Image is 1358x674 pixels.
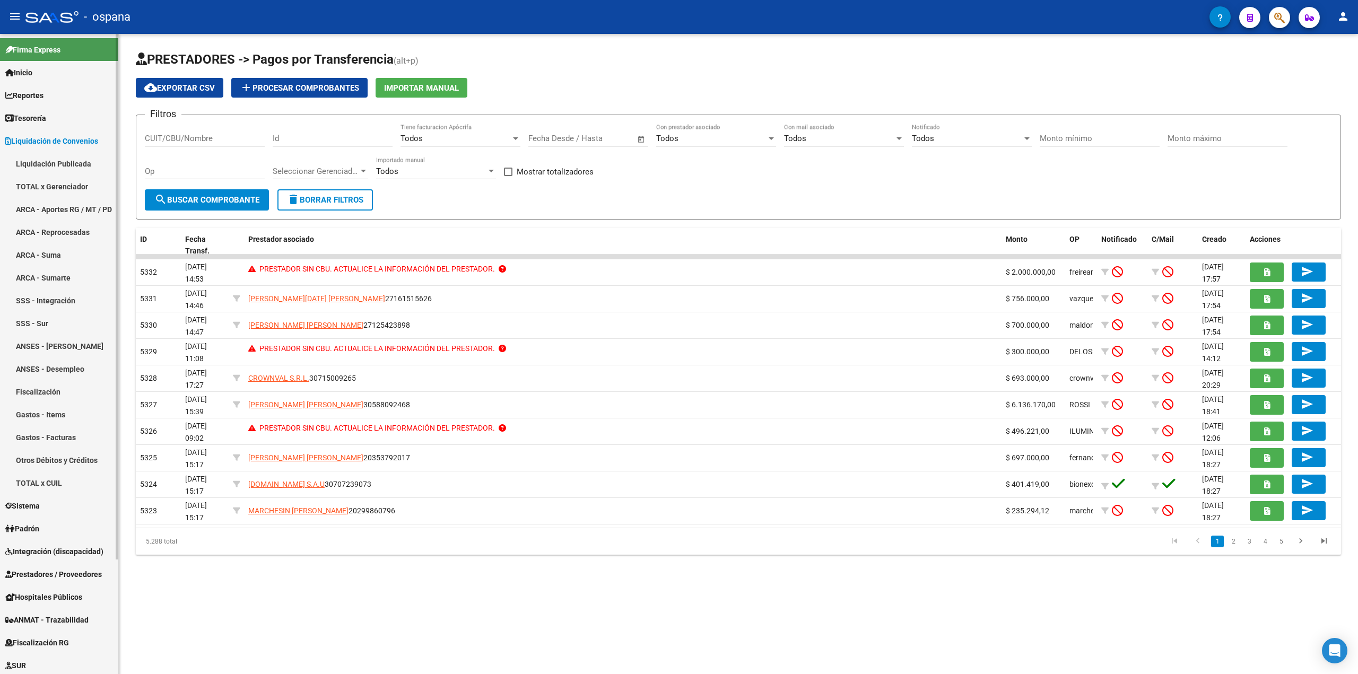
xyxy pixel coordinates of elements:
span: Importar Manual [384,83,459,93]
span: 30715009265 [248,374,356,382]
span: $ 756.000,00 [1006,294,1049,303]
span: [DATE] 18:27 [1202,448,1224,469]
span: 5326 [140,427,157,435]
a: 1 [1211,536,1224,547]
div: 5.288 total [136,528,375,555]
mat-icon: send [1301,318,1313,331]
p: PRESTADOR SIN CBU. ACTUALICE LA INFORMACIÓN DEL PRESTADOR. [259,422,495,434]
span: [DATE] 20:29 [1202,369,1224,389]
span: 5330 [140,321,157,329]
span: Notificado [1101,235,1137,243]
span: [PERSON_NAME][DATE] [PERSON_NAME] [248,294,385,303]
span: Sistema [5,500,40,512]
span: [DATE] 14:46 [185,289,207,310]
span: maldonadoelv [1069,321,1116,329]
span: C/Mail [1152,235,1174,243]
span: Exportar CSV [144,83,215,93]
p: PRESTADOR SIN CBU. ACTUALICE LA INFORMACIÓN DEL PRESTADOR. [259,343,495,355]
datatable-header-cell: Fecha Transf. [181,228,229,263]
span: Prestador asociado [248,235,314,243]
li: page 2 [1225,532,1241,550]
li: page 1 [1209,532,1225,550]
span: 5328 [140,374,157,382]
datatable-header-cell: Notificado [1097,228,1147,263]
a: go to first page [1164,536,1185,547]
span: Todos [784,134,806,143]
span: 5327 [140,400,157,409]
span: crownval [1069,374,1100,382]
span: [DATE] 14:47 [185,316,207,336]
mat-icon: send [1301,292,1313,304]
span: [DATE] 12:06 [1202,422,1224,442]
span: [DATE] 18:27 [1202,501,1224,522]
a: go to last page [1314,536,1334,547]
span: 5324 [140,480,157,488]
span: Todos [912,134,934,143]
span: [DATE] 18:27 [1202,475,1224,495]
mat-icon: send [1301,265,1313,278]
span: Reportes [5,90,43,101]
span: $ 401.419,00 [1006,480,1049,488]
span: Buscar Comprobante [154,195,259,205]
span: $ 235.294,12 [1006,506,1049,515]
datatable-header-cell: Acciones [1246,228,1341,263]
mat-icon: send [1301,424,1313,437]
span: ID [140,235,147,243]
span: [PERSON_NAME] [PERSON_NAME] [248,400,363,409]
span: Todos [376,167,398,176]
a: 5 [1275,536,1287,547]
mat-icon: send [1301,345,1313,357]
span: Hospitales Públicos [5,591,82,603]
span: Acciones [1250,235,1281,243]
span: Mostrar totalizadores [517,165,594,178]
span: SUR [5,660,26,671]
span: DELOSSANTOSE [1069,347,1125,356]
span: [DATE] 15:39 [185,395,207,416]
datatable-header-cell: ID [136,228,181,263]
span: 30707239073 [248,480,371,488]
mat-icon: send [1301,371,1313,384]
span: (alt+p) [394,56,419,66]
mat-icon: send [1301,477,1313,490]
span: 5331 [140,294,157,303]
button: Exportar CSV [136,78,223,98]
a: go to previous page [1188,536,1208,547]
mat-icon: search [154,193,167,206]
span: bionexo [1069,480,1095,488]
a: 4 [1259,536,1272,547]
span: Fecha Transf. [185,235,210,256]
span: ROSSI [1069,400,1090,409]
span: [DATE] 14:12 [1202,342,1224,363]
button: Importar Manual [376,78,467,98]
span: Integración (discapacidad) [5,546,103,557]
span: [DATE] 17:54 [1202,316,1224,336]
span: 5325 [140,453,157,462]
span: Todos [656,134,678,143]
span: Creado [1202,235,1226,243]
span: Tesorería [5,112,46,124]
span: vazquezlucia [1069,294,1112,303]
button: Procesar Comprobantes [231,78,368,98]
a: go to next page [1291,536,1311,547]
datatable-header-cell: OP [1065,228,1097,263]
p: PRESTADOR SIN CBU. ACTUALICE LA INFORMACIÓN DEL PRESTADOR. [259,263,495,275]
h3: Filtros [145,107,181,121]
li: page 4 [1257,532,1273,550]
datatable-header-cell: Prestador asociado [244,228,1002,263]
span: $ 6.136.170,00 [1006,400,1056,409]
mat-icon: send [1301,504,1313,517]
datatable-header-cell: C/Mail [1147,228,1198,263]
datatable-header-cell: Monto [1002,228,1065,263]
span: Firma Express [5,44,60,56]
span: $ 697.000,00 [1006,453,1049,462]
span: $ 496.221,00 [1006,427,1049,435]
li: page 5 [1273,532,1289,550]
mat-icon: send [1301,451,1313,463]
mat-icon: person [1337,10,1350,23]
span: [DATE] 14:53 [185,262,207,283]
span: marchematias [1069,506,1117,515]
button: Open calendar [636,133,648,145]
input: Fecha inicio [528,134,571,143]
mat-icon: send [1301,398,1313,410]
span: [DATE] 15:17 [185,448,207,469]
